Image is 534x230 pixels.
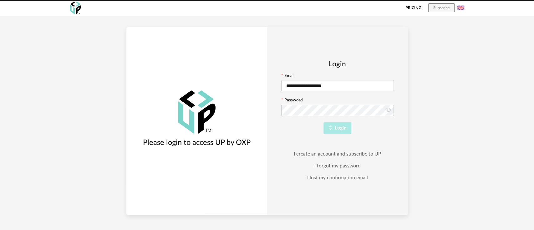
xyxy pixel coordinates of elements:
[294,151,381,157] a: I create an account and subscribe to UP
[178,90,216,134] img: OXP
[70,2,81,14] img: OXP
[281,60,394,69] h2: Login
[457,4,464,11] img: us
[428,3,455,12] button: Subscribe
[281,74,295,79] label: Email:
[314,163,361,169] a: I forgot my password
[307,175,368,181] a: I lost my confirmation email
[143,138,251,148] h3: Please login to access UP by OXP
[281,98,303,104] label: Password
[433,6,450,10] span: Subscribe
